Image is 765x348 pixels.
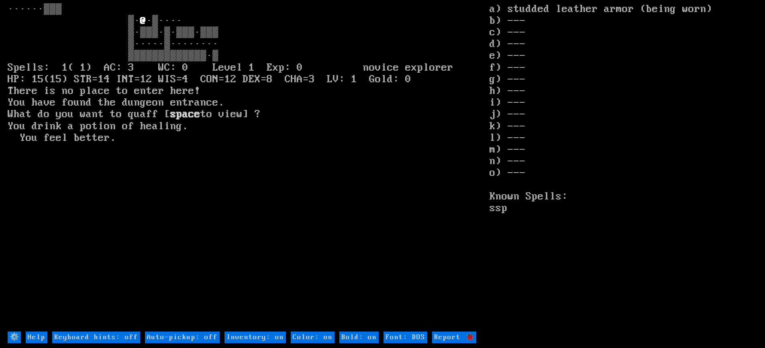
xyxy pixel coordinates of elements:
[170,108,200,120] b: space
[432,332,476,343] input: Report 🐞
[140,15,146,27] font: @
[8,332,21,343] input: ⚙️
[8,4,490,331] larn: ······▒▒▒ ▒· ·▒···· ▒·▒▒▒·▒·▒▒▒·▒▒▒ ▒·····▒········ ▒▒▒▒▒▒▒▒▒▒▒▒▒·▒ Spells: 1( 1) AC: 3 WC: 0 Lev...
[384,332,427,343] input: Font: DOS
[26,332,47,343] input: Help
[224,332,286,343] input: Inventory: on
[52,332,140,343] input: Keyboard hints: off
[291,332,335,343] input: Color: on
[490,4,757,331] stats: a) studded leather armor (being worn) b) --- c) --- d) --- e) --- f) --- g) --- h) --- i) --- j) ...
[145,332,220,343] input: Auto-pickup: off
[339,332,379,343] input: Bold: on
